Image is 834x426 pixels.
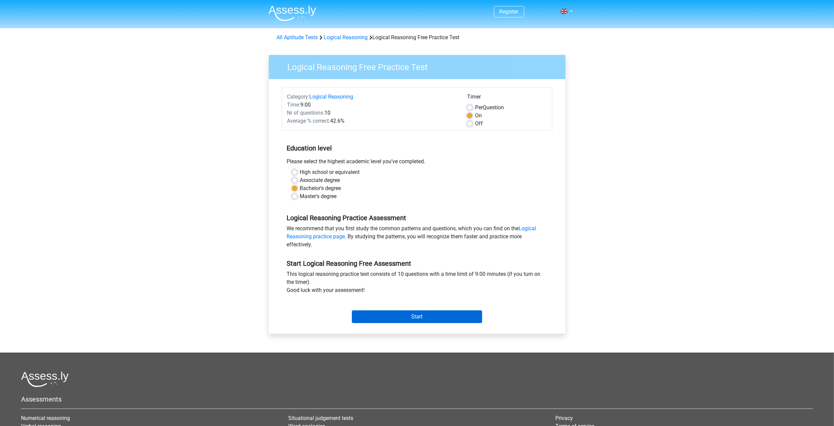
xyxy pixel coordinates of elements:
img: Assessly logo [21,371,69,387]
div: Logical Reasoning Free Practice Test [274,34,560,42]
img: Assessly [269,5,316,21]
span: Per [475,104,483,111]
span: Category: [287,94,310,100]
a: Register [500,8,519,15]
div: 42.6% [282,117,462,125]
h5: Assessments [21,395,813,403]
span: Nr of questions: [287,110,325,116]
label: Associate degree [300,176,340,184]
div: Timer [467,93,547,104]
h5: Start Logical Reasoning Free Assessment [287,259,547,267]
div: 9:00 [282,101,462,109]
div: 10 [282,109,462,117]
a: Privacy [556,415,573,421]
h5: Logical Reasoning Practice Assessment [287,214,547,222]
a: All Aptitude Tests [277,34,318,41]
label: Question [475,104,504,112]
span: Average % correct: [287,118,330,124]
h3: Logical Reasoning Free Practice Test [280,59,560,72]
label: High school or equivalent [300,168,360,176]
a: Situational judgement tests [288,415,353,421]
a: Numerical reasoning [21,415,70,421]
div: Please select the highest academic level you’ve completed. [282,158,552,168]
label: Off [475,120,483,128]
h5: Education level [287,141,547,155]
div: This logical reasoning practice test consists of 10 questions with a time limit of 9:00 minutes (... [282,270,552,297]
label: Bachelor's degree [300,184,341,192]
label: On [475,112,482,120]
label: Master's degree [300,192,337,200]
a: Logical Reasoning [324,34,368,41]
span: Time: [287,102,301,108]
a: Logical Reasoning [310,94,354,100]
div: We recommend that you first study the common patterns and questions, which you can find on the . ... [282,225,552,251]
input: Start [352,310,482,323]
